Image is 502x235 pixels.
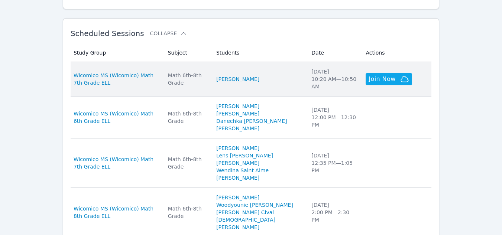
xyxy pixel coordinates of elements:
div: Math 6th-8th Grade [168,110,207,125]
div: [DATE] 12:35 PM — 1:05 PM [311,152,357,174]
th: Study Group [71,44,163,62]
div: [DATE] 12:00 PM — 12:30 PM [311,106,357,128]
button: Join Now [366,73,412,85]
tr: Wicomico MS (Wicomico) Math 6th Grade ELLMath 6th-8th Grade[PERSON_NAME][PERSON_NAME]Danechka [PE... [71,97,431,138]
th: Students [212,44,307,62]
a: [PERSON_NAME] [216,194,259,201]
a: [PERSON_NAME] [216,174,259,182]
a: [PERSON_NAME] [216,159,259,167]
span: Join Now [369,75,395,84]
a: [PERSON_NAME] [216,144,259,152]
div: Math 6th-8th Grade [168,156,207,170]
a: Wicomico MS (Wicomico) Math 6th Grade ELL [74,110,159,125]
a: Wendina Saint Aime [216,167,269,174]
th: Actions [361,44,431,62]
a: [PERSON_NAME] Cival [216,209,274,216]
span: Scheduled Sessions [71,29,144,38]
tr: Wicomico MS (Wicomico) Math 7th Grade ELLMath 6th-8th Grade[PERSON_NAME]Lens [PERSON_NAME][PERSON... [71,138,431,188]
th: Date [307,44,361,62]
button: Collapse [150,30,187,37]
a: [DEMOGRAPHIC_DATA][PERSON_NAME] [216,216,302,231]
th: Subject [163,44,212,62]
div: [DATE] 10:20 AM — 10:50 AM [311,68,357,90]
a: [PERSON_NAME] [216,110,259,117]
a: Danechka [PERSON_NAME] [216,117,287,125]
div: [DATE] 2:00 PM — 2:30 PM [311,201,357,223]
tr: Wicomico MS (Wicomico) Math 7th Grade ELLMath 6th-8th Grade[PERSON_NAME][DATE]10:20 AM—10:50 AMJo... [71,62,431,97]
a: Woodyounie [PERSON_NAME] [216,201,293,209]
a: [PERSON_NAME] [216,125,259,132]
a: Lens [PERSON_NAME] [216,152,273,159]
div: Math 6th-8th Grade [168,72,207,87]
a: Wicomico MS (Wicomico) Math 8th Grade ELL [74,205,159,220]
a: Wicomico MS (Wicomico) Math 7th Grade ELL [74,156,159,170]
a: [PERSON_NAME] [216,75,259,83]
a: [PERSON_NAME] [216,102,259,110]
a: Wicomico MS (Wicomico) Math 7th Grade ELL [74,72,159,87]
div: Math 6th-8th Grade [168,205,207,220]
